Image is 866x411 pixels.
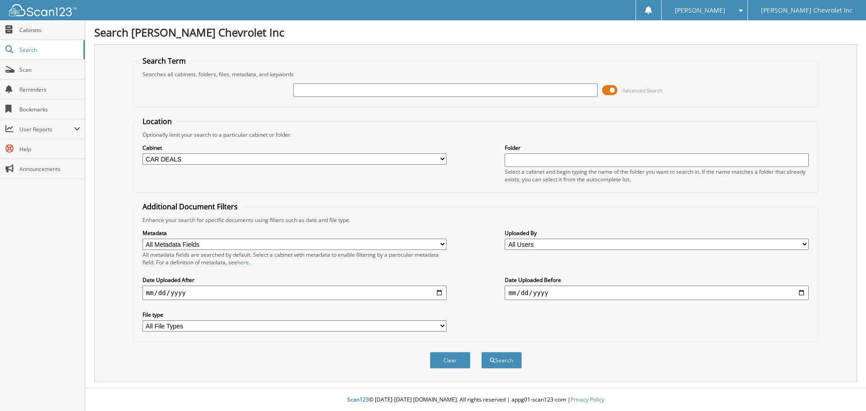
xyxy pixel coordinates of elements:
[430,352,470,369] button: Clear
[143,286,447,300] input: start
[821,368,866,411] iframe: Chat Widget
[138,131,814,139] div: Optionally limit your search to a particular cabinet or folder
[622,87,663,94] span: Advanced Search
[138,116,176,126] legend: Location
[505,286,809,300] input: end
[143,276,447,284] label: Date Uploaded After
[19,26,80,34] span: Cabinets
[237,259,249,266] a: here
[85,389,866,411] div: © [DATE]-[DATE] [DOMAIN_NAME]. All rights reserved | appg01-scan123-com |
[19,125,74,133] span: User Reports
[138,70,814,78] div: Searches all cabinets, folders, files, metadata, and keywords
[19,86,80,93] span: Reminders
[505,229,809,237] label: Uploaded By
[571,396,604,403] a: Privacy Policy
[481,352,522,369] button: Search
[19,145,80,153] span: Help
[19,106,80,113] span: Bookmarks
[675,8,725,13] span: [PERSON_NAME]
[505,276,809,284] label: Date Uploaded Before
[138,216,814,224] div: Enhance your search for specific documents using filters such as date and file type.
[143,229,447,237] label: Metadata
[505,168,809,183] div: Select a cabinet and begin typing the name of the folder you want to search in. If the name match...
[19,165,80,173] span: Announcements
[94,25,857,40] h1: Search [PERSON_NAME] Chevrolet Inc
[138,202,242,212] legend: Additional Document Filters
[9,4,77,16] img: scan123-logo-white.svg
[143,251,447,266] div: All metadata fields are searched by default. Select a cabinet with metadata to enable filtering b...
[347,396,369,403] span: Scan123
[19,46,79,54] span: Search
[505,144,809,152] label: Folder
[143,311,447,319] label: File type
[138,56,190,66] legend: Search Term
[761,8,853,13] span: [PERSON_NAME] Chevrolet Inc
[143,144,447,152] label: Cabinet
[19,66,80,74] span: Scan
